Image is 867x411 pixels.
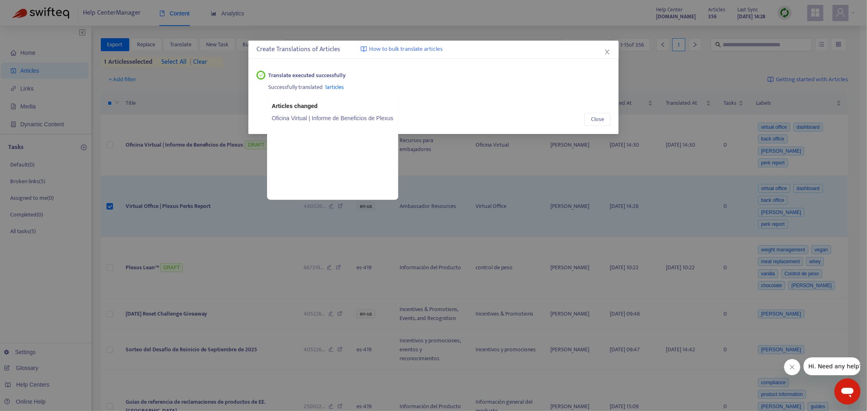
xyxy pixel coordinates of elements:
[784,359,800,375] iframe: Close message
[5,6,59,12] span: Hi. Need any help?
[369,45,443,54] span: How to bulk translate articles
[361,46,367,52] img: image-link
[361,45,443,54] a: How to bulk translate articles
[272,114,393,123] a: Oficina Virtual | Informe de Beneficios de Plexus
[269,71,346,80] strong: Translate executed successfully
[834,379,860,405] iframe: Button to launch messaging window
[603,48,612,56] button: Close
[604,49,611,55] span: close
[325,82,344,92] span: 1 articles
[591,115,604,124] span: Close
[585,113,611,126] button: Close
[804,357,860,375] iframe: Message from company
[259,73,263,77] span: check
[269,80,611,92] div: Successfully translated
[272,102,393,110] div: Articles changed
[256,45,611,54] div: Create Translations of Articles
